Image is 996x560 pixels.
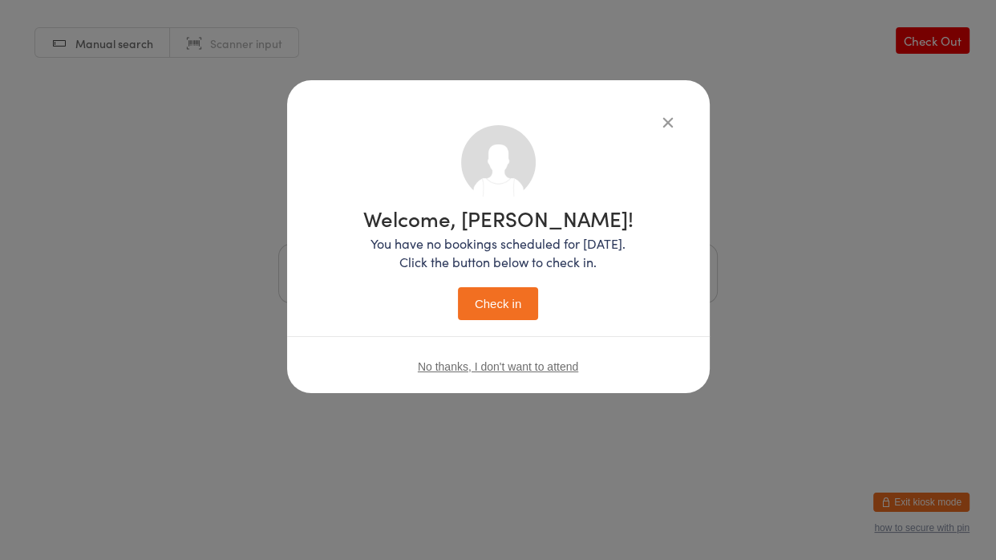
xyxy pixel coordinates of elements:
img: no_photo.png [461,125,536,200]
button: Check in [458,287,538,320]
h1: Welcome, [PERSON_NAME]! [363,208,634,229]
button: No thanks, I don't want to attend [418,360,578,373]
p: You have no bookings scheduled for [DATE]. Click the button below to check in. [363,234,634,271]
